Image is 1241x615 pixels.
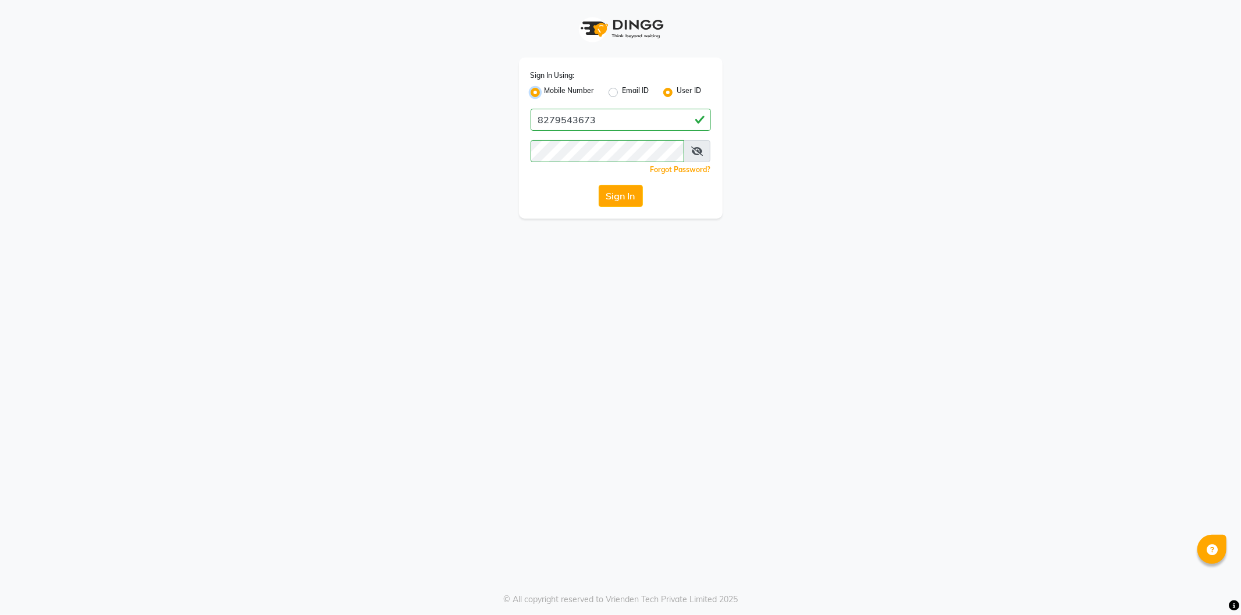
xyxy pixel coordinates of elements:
[531,70,575,81] label: Sign In Using:
[623,85,649,99] label: Email ID
[545,85,595,99] label: Mobile Number
[650,165,711,174] a: Forgot Password?
[677,85,702,99] label: User ID
[574,12,667,46] img: logo1.svg
[599,185,643,207] button: Sign In
[531,109,711,131] input: Username
[531,140,685,162] input: Username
